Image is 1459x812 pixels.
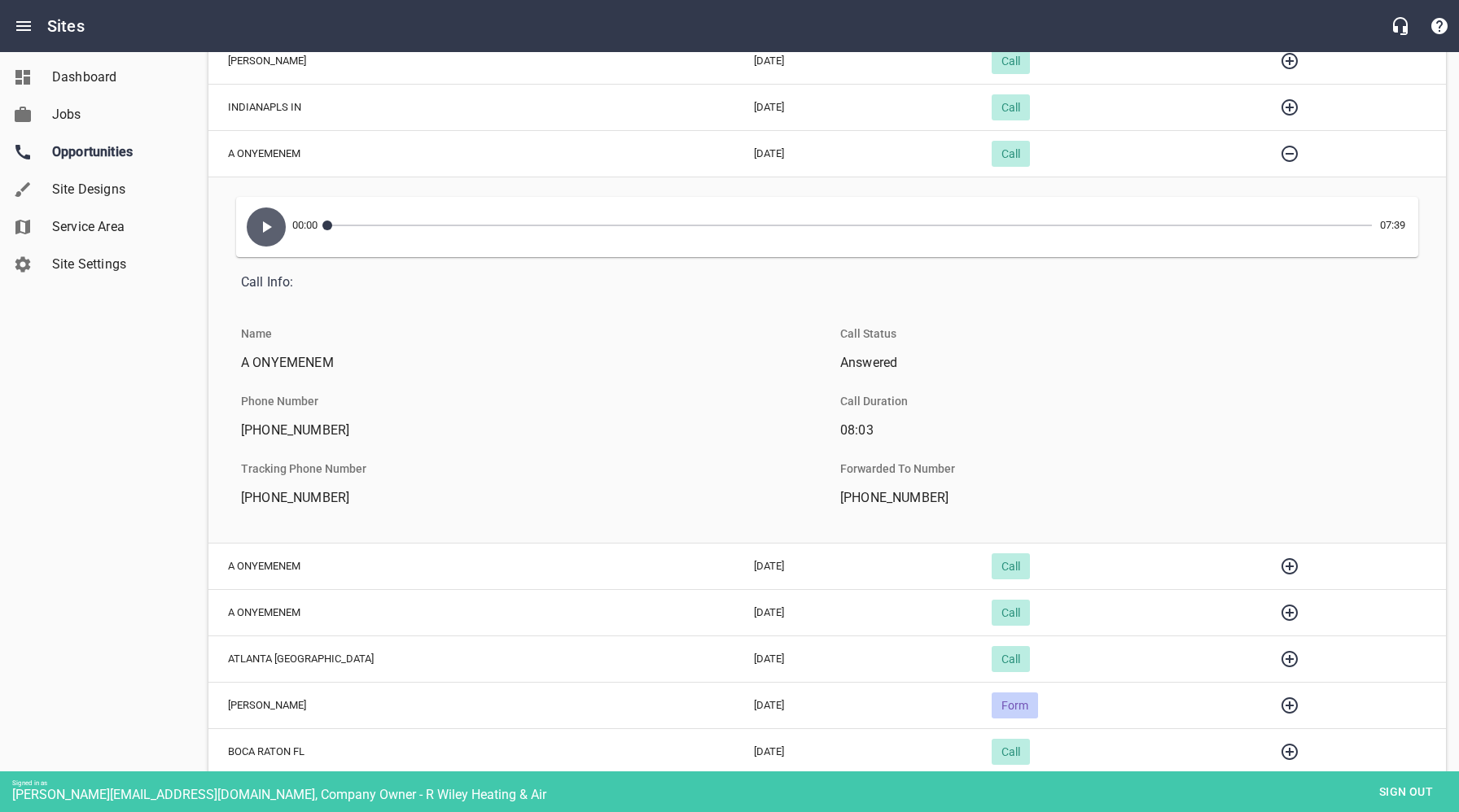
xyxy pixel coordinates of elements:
span: Call [992,606,1030,619]
span: Call [992,745,1030,758]
td: INDIANAPLS IN [208,84,734,130]
span: Site Settings [52,255,176,274]
td: ATLANTA [GEOGRAPHIC_DATA] [208,635,734,682]
li: Tracking Phone Number [228,449,379,488]
span: Opportunities [52,142,176,162]
span: [PHONE_NUMBER] [840,488,1400,508]
button: Live Chat [1381,7,1420,46]
li: Call Status [827,314,909,353]
h6: Sites [47,13,85,39]
td: [PERSON_NAME] [208,682,734,728]
li: Phone Number [228,382,331,421]
td: [DATE] [734,37,972,84]
span: Call [992,147,1030,160]
td: [DATE] [734,635,972,682]
td: A ONYEMENEM [208,130,734,177]
span: Call [992,653,1030,666]
span: Site Designs [52,180,176,199]
td: [DATE] [734,682,972,728]
button: Support Portal [1420,7,1459,46]
div: Call [992,141,1030,167]
div: Call [992,600,1030,626]
span: Jobs [52,105,176,124]
span: Dashboard [52,68,176,87]
td: [DATE] [734,589,972,635]
td: [DATE] [734,728,972,775]
div: Form [992,692,1038,718]
li: Name [228,314,285,353]
span: Call Info: [241,273,1400,292]
li: Forwarded To Number [827,449,968,488]
span: Answered [840,353,1400,373]
td: [DATE] [734,543,972,589]
span: [PHONE_NUMBER] [241,488,801,508]
td: A ONYEMENEM [208,543,734,589]
div: Call [992,94,1030,120]
span: Sign out [1372,782,1440,802]
td: [DATE] [734,84,972,130]
div: Signed in as [12,779,1459,787]
td: [PERSON_NAME] [208,37,734,84]
span: 08:03 [840,421,1400,440]
span: 00:00 [292,201,326,253]
li: Call Duration [827,382,921,421]
div: [PERSON_NAME][EMAIL_ADDRESS][DOMAIN_NAME], Company Owner - R Wiley Heating & Air [12,787,1459,802]
span: [PHONE_NUMBER] [241,421,801,440]
span: 07:39 [1380,201,1414,250]
button: Sign out [1365,777,1447,807]
td: A ONYEMENEM [208,589,734,635]
div: Call [992,553,1030,579]
td: BOCA RATON FL [208,728,734,775]
button: Open drawer [4,7,43,46]
span: Call [992,560,1030,573]
td: [DATE] [734,130,972,177]
div: Call [992,646,1030,672]
span: Call [992,55,1030,68]
span: Form [992,699,1038,712]
span: Service Area [52,217,176,237]
div: Call [992,48,1030,74]
span: A ONYEMENEM [241,353,801,373]
div: Call [992,739,1030,765]
span: Call [992,101,1030,114]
